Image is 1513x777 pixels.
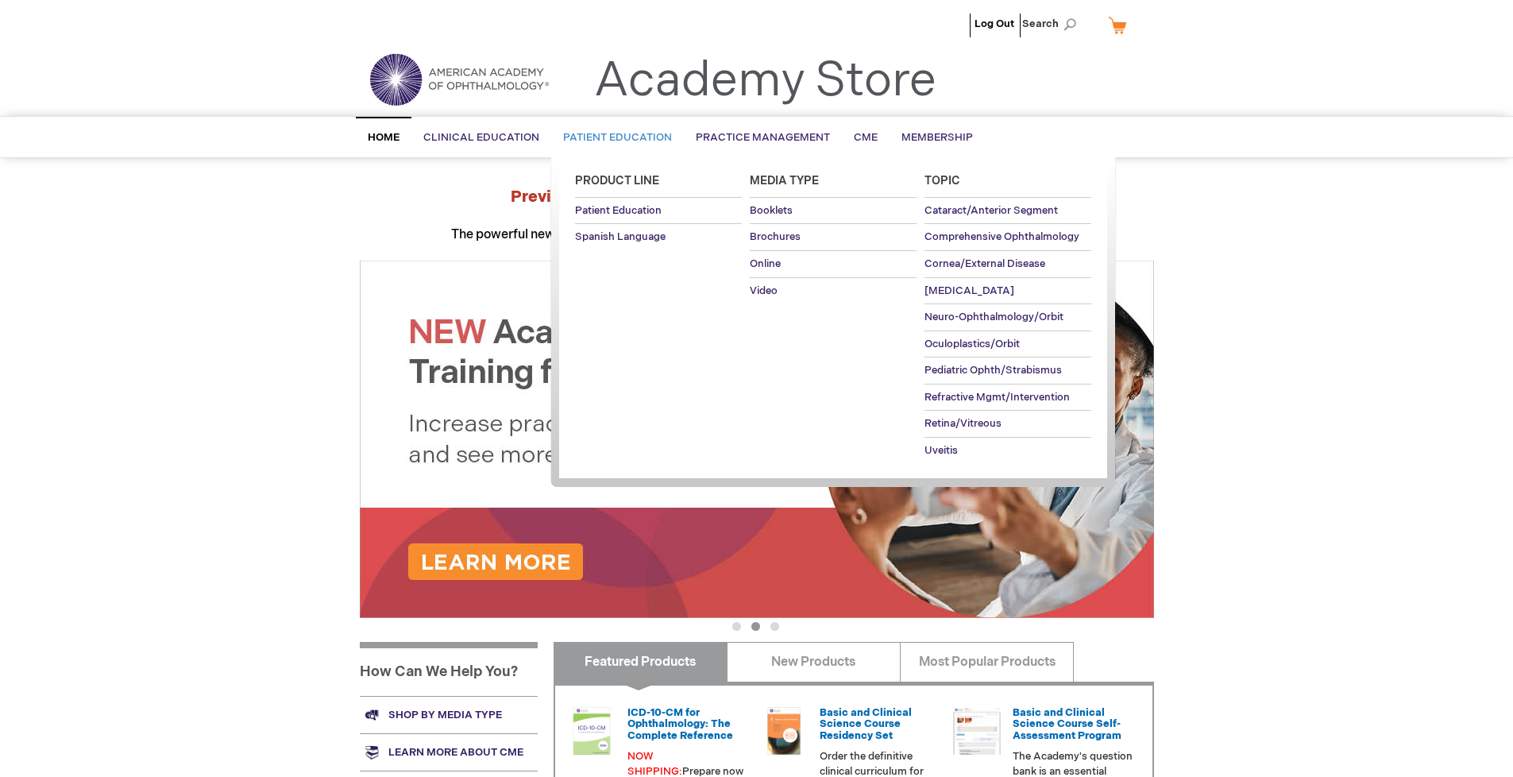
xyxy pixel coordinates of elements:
a: New Products [727,642,901,682]
a: Learn more about CME [360,733,538,771]
span: Retina/Vitreous [924,417,1002,430]
h1: How Can We Help You? [360,642,538,696]
span: Booklets [750,204,793,217]
span: Practice Management [696,131,830,144]
button: 1 of 3 [732,622,741,631]
img: 0120008u_42.png [568,707,616,755]
span: Pediatric Ophth/Strabismus [924,364,1062,377]
span: Uveitis [924,444,958,457]
span: Patient Education [563,131,672,144]
span: Spanish Language [575,230,666,243]
span: Media Type [750,174,819,187]
span: Oculoplastics/Orbit [924,338,1020,350]
a: Basic and Clinical Science Course Self-Assessment Program [1013,706,1121,742]
span: Cornea/External Disease [924,257,1045,270]
img: bcscself_20.jpg [953,707,1001,755]
a: Shop by media type [360,696,538,733]
button: 2 of 3 [751,622,760,631]
span: Video [750,284,778,297]
span: Cataract/Anterior Segment [924,204,1058,217]
span: Brochures [750,230,801,243]
span: Online [750,257,781,270]
span: Topic [924,174,960,187]
a: Academy Store [594,52,936,110]
a: Most Popular Products [900,642,1074,682]
span: Patient Education [575,204,662,217]
span: Comprehensive Ophthalmology [924,230,1079,243]
span: Clinical Education [423,131,539,144]
a: Log Out [975,17,1014,30]
span: Membership [901,131,973,144]
span: Search [1022,8,1083,40]
a: ICD-10-CM for Ophthalmology: The Complete Reference [627,706,733,742]
a: Basic and Clinical Science Course Residency Set [820,706,912,742]
a: Featured Products [554,642,728,682]
strong: Preview the at AAO 2025 [511,187,1002,207]
button: 3 of 3 [770,622,779,631]
span: [MEDICAL_DATA] [924,284,1014,297]
span: Home [368,131,399,144]
span: Refractive Mgmt/Intervention [924,391,1070,404]
img: 02850963u_47.png [760,707,808,755]
span: CME [854,131,878,144]
span: Product Line [575,174,659,187]
span: Neuro-Ophthalmology/Orbit [924,311,1063,323]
